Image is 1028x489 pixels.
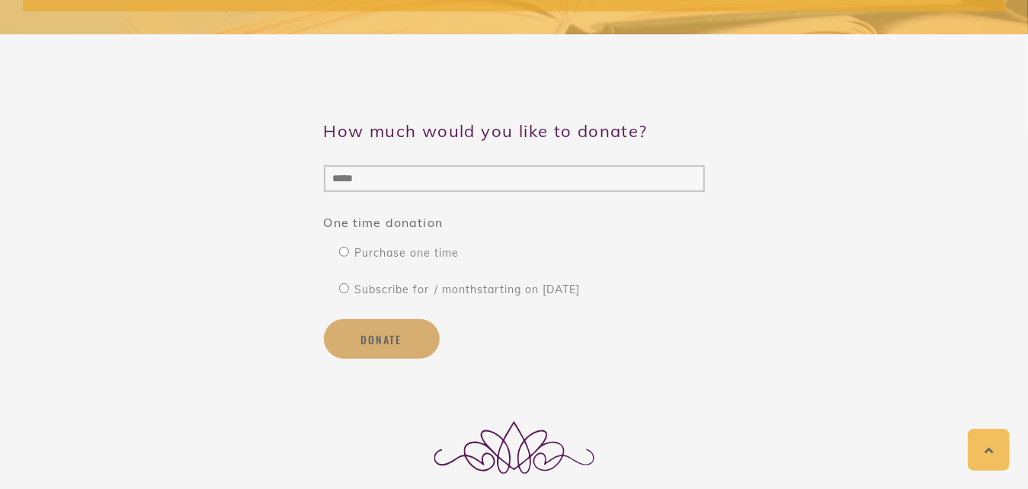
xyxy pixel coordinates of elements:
[431,283,580,296] span: starting on [DATE]
[434,283,477,296] span: / month
[324,215,443,230] span: One time donation
[353,246,460,260] span: Purchase one time
[324,319,440,359] button: Donate
[353,283,581,296] span: Subscribe for
[339,283,349,293] input: Subscribe for / monthstarting on [DATE]
[324,120,705,142] h3: How much would you like to donate?
[339,247,349,257] input: Purchase one time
